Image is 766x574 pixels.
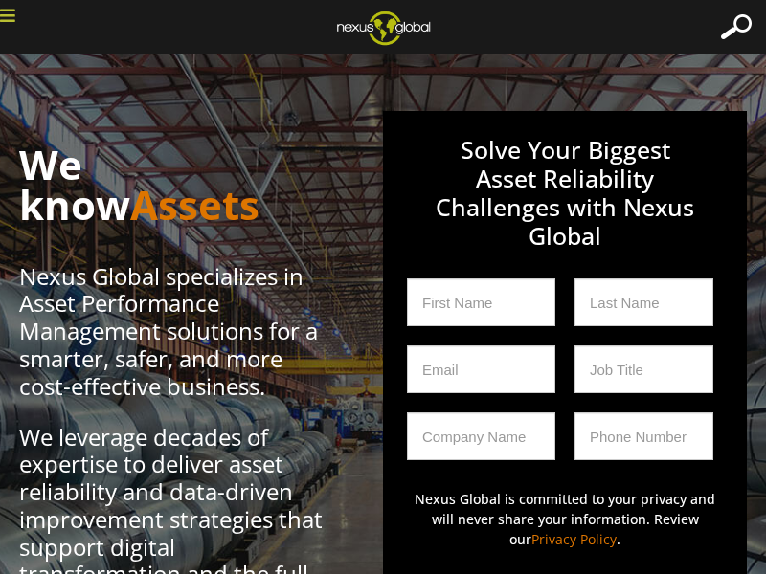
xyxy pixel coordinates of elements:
span: Assets [130,177,259,232]
input: Email [407,345,555,393]
p: Nexus Global specializes in Asset Performance Management solutions for a smarter, safer, and more... [19,263,326,401]
a: Privacy Policy [531,530,617,548]
input: Phone Number [574,412,713,460]
h1: We know [19,144,326,225]
input: Job Title [574,345,713,393]
h3: Solve Your Biggest Asset Reliability Challenges with Nexus Global [407,135,723,278]
p: Nexus Global is committed to your privacy and will never share your information. Review our . [407,489,723,549]
input: Company Name [407,412,555,460]
img: ng_logo_web [322,5,445,51]
input: Last Name [574,278,713,326]
input: First Name [407,278,555,326]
